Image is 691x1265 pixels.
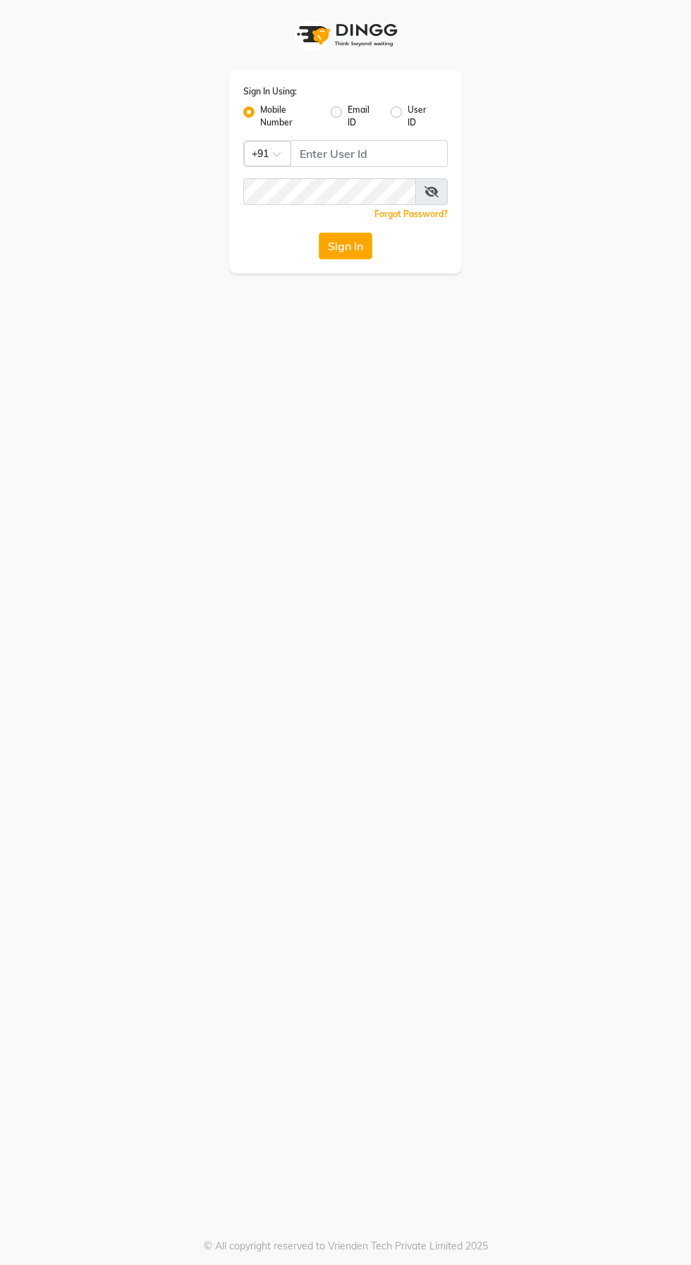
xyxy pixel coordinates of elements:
button: Sign In [319,233,372,259]
input: Username [291,140,448,167]
label: Sign In Using: [243,85,297,98]
input: Username [243,178,416,205]
img: logo1.svg [289,14,402,56]
a: Forgot Password? [374,209,448,219]
label: User ID [408,104,436,129]
label: Email ID [348,104,379,129]
label: Mobile Number [260,104,319,129]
